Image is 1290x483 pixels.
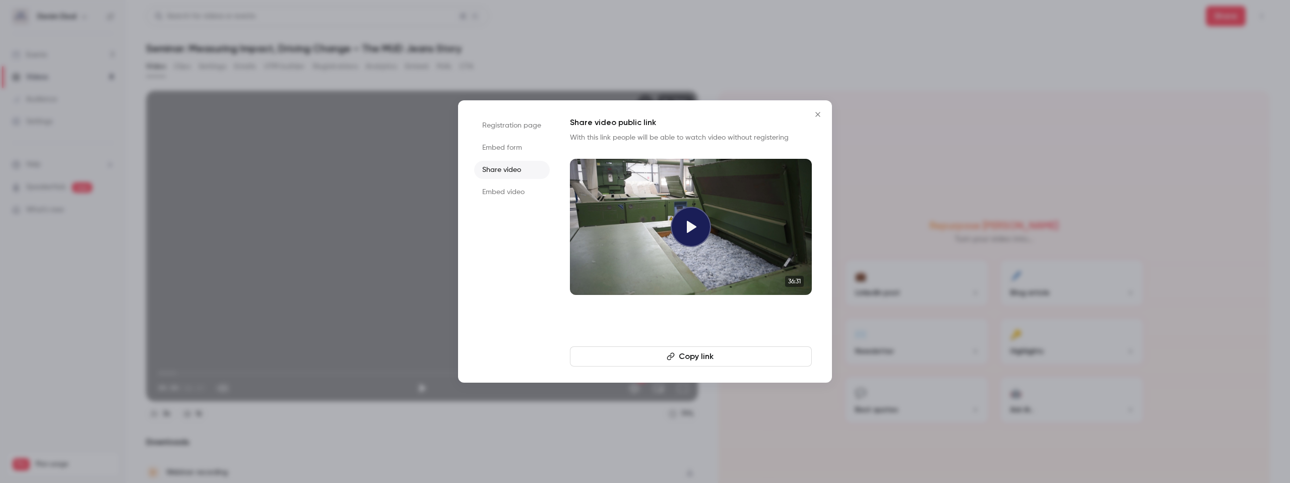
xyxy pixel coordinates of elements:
li: Embed form [474,139,550,157]
li: Embed video [474,183,550,201]
h1: Share video public link [570,116,812,129]
a: 36:31 [570,159,812,295]
button: Copy link [570,346,812,367]
button: Close [808,104,828,125]
span: 36:31 [785,276,804,287]
li: Share video [474,161,550,179]
li: Registration page [474,116,550,135]
p: With this link people will be able to watch video without registering [570,133,812,143]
